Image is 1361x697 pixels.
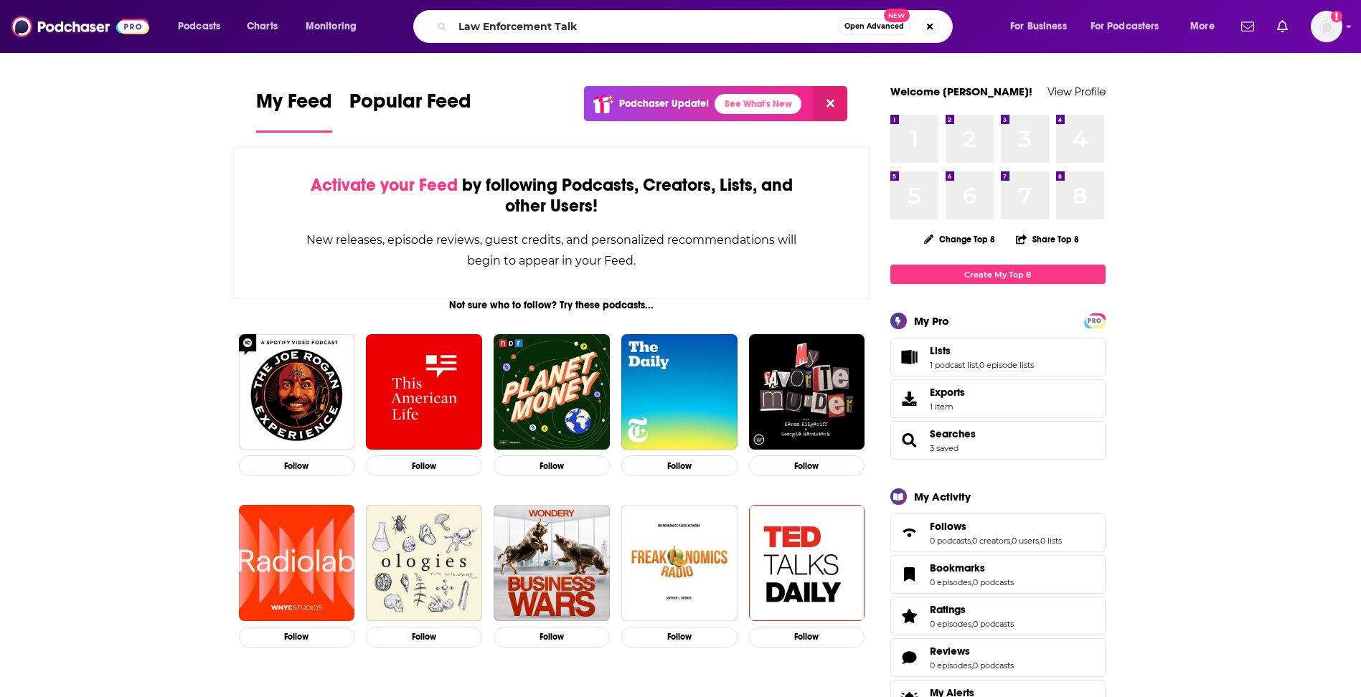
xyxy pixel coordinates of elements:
[1040,536,1062,546] a: 0 lists
[930,536,971,546] a: 0 podcasts
[895,523,924,543] a: Follows
[233,299,871,311] div: Not sure who to follow? Try these podcasts...
[621,334,738,450] img: The Daily
[915,230,1004,248] button: Change Top 8
[366,334,482,450] img: This American Life
[979,360,1034,370] a: 0 episode lists
[621,505,738,621] a: Freakonomics Radio
[890,265,1106,284] a: Create My Top 8
[914,490,971,503] div: My Activity
[1311,11,1342,42] img: User Profile
[349,89,471,122] span: Popular Feed
[1086,315,1103,326] a: PRO
[930,344,951,357] span: Lists
[1015,225,1080,253] button: Share Top 8
[256,89,332,133] a: My Feed
[930,386,965,399] span: Exports
[621,627,738,648] button: Follow
[619,98,709,110] p: Podchaser Update!
[715,94,801,114] a: See What's New
[884,9,910,22] span: New
[930,520,966,533] span: Follows
[168,15,239,38] button: open menu
[930,427,976,440] a: Searches
[178,16,220,37] span: Podcasts
[1047,85,1106,98] a: View Profile
[971,536,972,546] span: ,
[1190,16,1215,37] span: More
[890,597,1106,635] span: Ratings
[930,645,1014,658] a: Reviews
[306,229,799,271] div: New releases, episode reviews, guest credits, and personalized recommendations will begin to appe...
[494,505,610,621] img: Business Wars
[256,89,332,122] span: My Feed
[366,627,482,648] button: Follow
[11,13,149,40] a: Podchaser - Follow, Share and Rate Podcasts
[311,174,458,196] span: Activate your Feed
[349,89,471,133] a: Popular Feed
[930,645,970,658] span: Reviews
[973,577,1014,587] a: 0 podcasts
[930,660,971,670] a: 0 episodes
[890,379,1106,418] a: Exports
[1010,536,1012,546] span: ,
[844,23,904,30] span: Open Advanced
[930,603,1014,616] a: Ratings
[971,660,973,670] span: ,
[890,638,1106,677] span: Reviews
[494,627,610,648] button: Follow
[621,455,738,476] button: Follow
[1091,16,1159,37] span: For Podcasters
[930,520,1062,533] a: Follows
[895,389,924,409] span: Exports
[1271,14,1294,39] a: Show notifications dropdown
[239,334,355,450] img: The Joe Rogan Experience
[930,402,965,412] span: 1 item
[1180,15,1233,38] button: open menu
[930,443,959,453] a: 3 saved
[890,421,1106,460] span: Searches
[890,338,1106,376] span: Lists
[971,577,973,587] span: ,
[306,16,357,37] span: Monitoring
[366,505,482,621] img: Ologies with Alie Ward
[890,513,1106,552] span: Follows
[239,505,355,621] img: Radiolab
[247,16,278,37] span: Charts
[978,360,979,370] span: ,
[749,334,865,450] img: My Favorite Murder with Karen Kilgariff and Georgia Hardstark
[971,619,973,629] span: ,
[494,455,610,476] button: Follow
[237,15,286,38] a: Charts
[895,648,924,668] a: Reviews
[296,15,375,38] button: open menu
[366,455,482,476] button: Follow
[930,619,971,629] a: 0 episodes
[1311,11,1342,42] span: Logged in as mbrennan2
[895,347,924,367] a: Lists
[895,430,924,450] a: Searches
[494,334,610,450] img: Planet Money
[972,536,1010,546] a: 0 creators
[239,455,355,476] button: Follow
[930,360,978,370] a: 1 podcast list
[973,660,1014,670] a: 0 podcasts
[930,577,971,587] a: 0 episodes
[930,603,966,616] span: Ratings
[890,85,1032,98] a: Welcome [PERSON_NAME]!
[914,314,949,328] div: My Pro
[453,15,838,38] input: Search podcasts, credits, & more...
[749,505,865,621] img: TED Talks Daily
[1012,536,1039,546] a: 0 users
[1311,11,1342,42] button: Show profile menu
[1081,15,1180,38] button: open menu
